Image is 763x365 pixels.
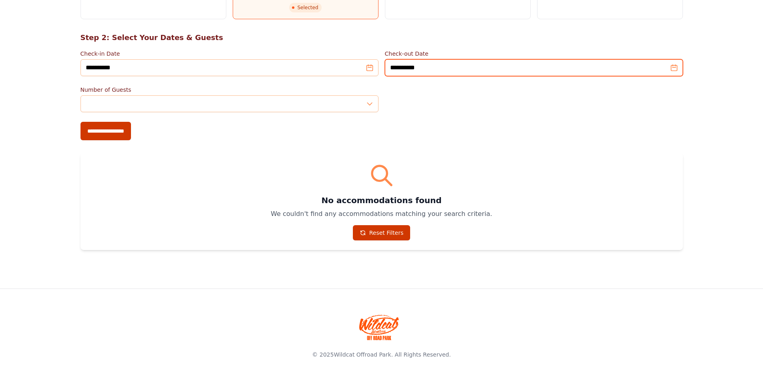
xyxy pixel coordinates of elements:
span: © 2025 . All Rights Reserved. [312,351,451,358]
h2: Step 2: Select Your Dates & Guests [81,32,683,43]
label: Number of Guests [81,86,378,94]
a: Wildcat Offroad Park [334,351,391,358]
a: Reset Filters [353,225,411,240]
p: We couldn't find any accommodations matching your search criteria. [90,209,673,219]
label: Check-out Date [385,50,683,58]
img: Wildcat Offroad park [359,315,399,340]
span: Selected [289,3,321,12]
label: Check-in Date [81,50,378,58]
h3: No accommodations found [90,195,673,206]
